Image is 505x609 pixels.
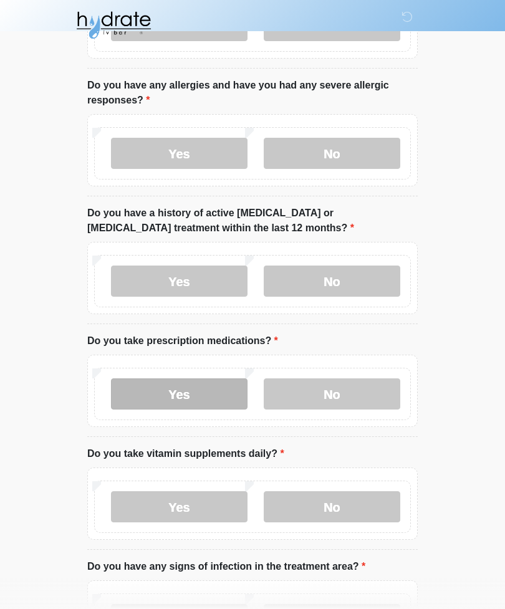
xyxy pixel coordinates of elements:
[264,138,400,169] label: No
[111,266,248,297] label: Yes
[87,78,418,108] label: Do you have any allergies and have you had any severe allergic responses?
[87,333,278,348] label: Do you take prescription medications?
[87,206,418,236] label: Do you have a history of active [MEDICAL_DATA] or [MEDICAL_DATA] treatment within the last 12 mon...
[75,9,152,41] img: Hydrate IV Bar - Fort Collins Logo
[111,378,248,410] label: Yes
[111,138,248,169] label: Yes
[87,559,365,574] label: Do you have any signs of infection in the treatment area?
[264,491,400,522] label: No
[111,491,248,522] label: Yes
[87,446,284,461] label: Do you take vitamin supplements daily?
[264,378,400,410] label: No
[264,266,400,297] label: No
